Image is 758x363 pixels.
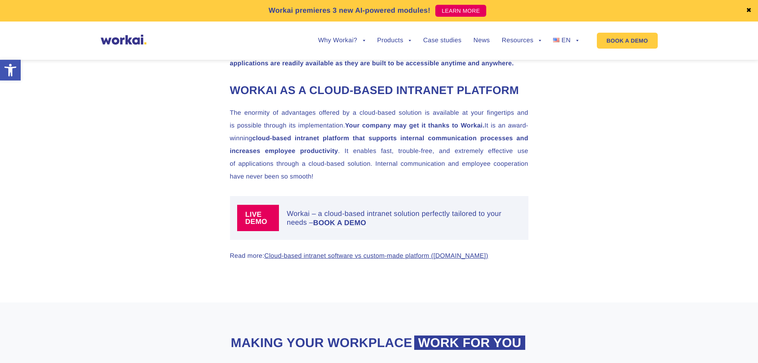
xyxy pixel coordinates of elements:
span: work for you [414,336,525,350]
a: BOOK A DEMO [597,33,657,49]
p: Workai premieres 3 new AI-powered modules! [269,5,431,16]
a: Cloud-based intranet software vs custom-made platform ([DOMAIN_NAME]) [264,253,488,259]
div: Workai – a cloud-based intranet solution perfectly tailored to your needs – [287,209,521,227]
strong: Your company may get it thanks to Workai. [345,122,484,129]
strong: Cloud applications are readily available as they are built to be accessible anytime and anywhere. [230,47,528,67]
strong: cloud-based intranet platform that supports internal communication processes and increases employ... [230,135,528,155]
a: ✖ [746,8,752,14]
label: LIVE DEMO [237,205,279,231]
a: Case studies [423,37,461,44]
h2: Making your workplace [158,334,600,351]
p: The enormity of advantages offered by a cloud-based solution is available at your fingertips and ... [230,107,528,183]
a: EN [553,37,579,44]
a: Why Workai? [318,37,365,44]
a: Resources [502,37,541,44]
a: LEARN MORE [435,5,486,17]
a: LIVE DEMO [237,205,287,231]
a: BOOK A DEMO [313,219,366,226]
strong: Workai as a cloud-based intranet platform [230,84,519,96]
span: EN [561,37,571,44]
p: Read more: [230,250,528,263]
a: News [474,37,490,44]
a: Products [377,37,411,44]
